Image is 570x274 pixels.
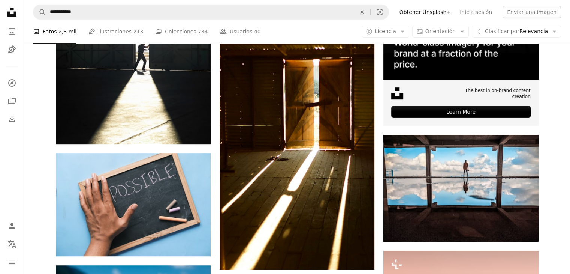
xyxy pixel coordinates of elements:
[455,6,497,18] a: Inicia sesión
[371,5,389,19] button: Búsqueda visual
[198,27,208,36] span: 784
[4,5,19,21] a: Inicio — Unsplash
[220,150,374,157] a: El sol brilla a través de las puertas abiertas de un edificio
[383,185,538,191] a: Un hombre parado frente a una gran ventana
[383,135,538,242] img: Un hombre parado frente a una gran ventana
[56,201,211,208] a: una pizarra con la palabra posible escrita en ella
[220,20,261,44] a: Usuarios 40
[4,236,19,251] button: Idioma
[220,37,374,270] img: El sol brilla a través de las puertas abiertas de un edificio
[155,20,208,44] a: Colecciones 784
[354,5,370,19] button: Borrar
[391,87,403,99] img: file-1631678316303-ed18b8b5cb9cimage
[362,26,409,38] button: Licencia
[33,5,46,19] button: Buscar en Unsplash
[4,111,19,126] a: Historial de descargas
[485,28,519,34] span: Clasificar por
[56,153,211,256] img: una pizarra con la palabra posible escrita en ella
[88,20,143,44] a: Ilustraciones 213
[503,6,561,18] button: Enviar una imagen
[395,6,455,18] a: Obtener Unsplash+
[485,28,548,35] span: Relevancia
[412,26,469,38] button: Orientación
[375,28,396,34] span: Licencia
[445,87,530,100] span: The best in on-brand content creation
[133,27,143,36] span: 213
[425,28,456,34] span: Orientación
[254,27,261,36] span: 40
[33,5,389,20] form: Encuentra imágenes en todo el sitio
[4,42,19,57] a: Ilustraciones
[4,75,19,90] a: Explorar
[4,254,19,269] button: Menú
[472,26,561,38] button: Clasificar porRelevancia
[4,218,19,233] a: Iniciar sesión / Registrarse
[4,24,19,39] a: Fotos
[4,93,19,108] a: Colecciones
[391,106,530,118] div: Learn More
